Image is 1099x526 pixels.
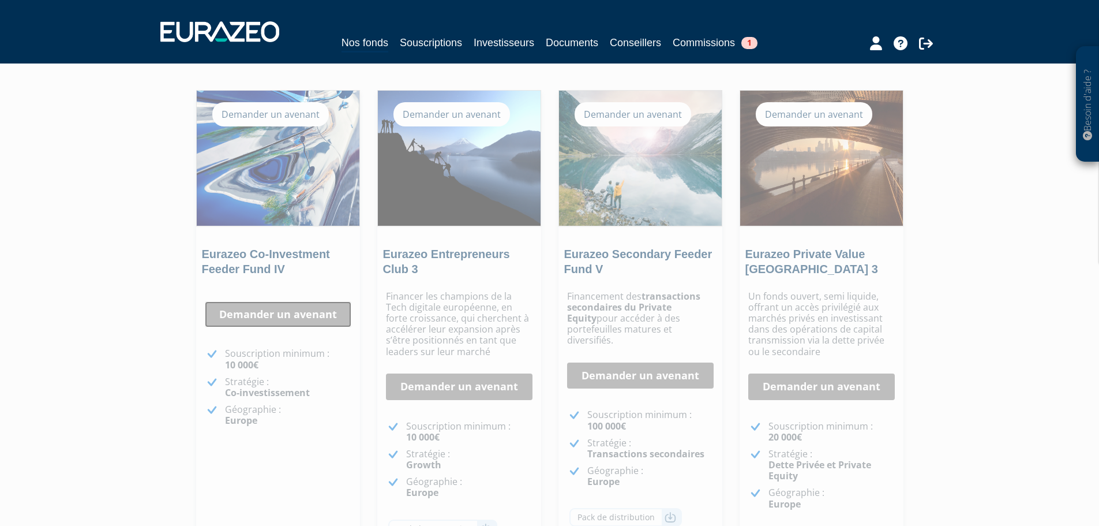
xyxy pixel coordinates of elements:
[212,102,329,126] div: Demander un avenant
[740,91,903,226] img: Eurazeo Private Value Europe 3
[564,248,712,275] a: Eurazeo Secondary Feeder Fund V
[383,248,510,275] a: Eurazeo Entrepreneurs Club 3
[406,486,438,499] strong: Europe
[406,421,532,443] p: Souscription minimum :
[225,348,351,370] p: Souscription minimum :
[160,21,279,42] img: 1732889491-logotype_eurazeo_blanc_rvb.png
[587,438,714,460] p: Stratégie :
[567,291,714,346] p: Financement des pour accéder à des portefeuilles matures et diversifiés.
[768,449,895,482] p: Stratégie :
[202,248,330,275] a: Eurazeo Co-Investment Feeder Fund IV
[768,498,801,510] strong: Europe
[400,35,462,51] a: Souscriptions
[386,291,532,357] p: Financer les champions de la Tech digitale européenne, en forte croissance, qui cherchent à accél...
[406,458,441,471] strong: Growth
[748,291,895,357] p: Un fonds ouvert, semi liquide, offrant un accès privilégié aux marchés privés en investissant dan...
[406,431,440,443] strong: 10 000€
[587,409,714,431] p: Souscription minimum :
[745,248,878,275] a: Eurazeo Private Value [GEOGRAPHIC_DATA] 3
[587,447,704,460] strong: Transactions secondaires
[197,91,359,226] img: Eurazeo Co-Investment Feeder Fund IV
[768,458,871,482] strong: Dette Privée et Private Equity
[587,475,620,488] strong: Europe
[342,35,388,53] a: Nos fonds
[546,35,598,51] a: Documents
[225,359,258,371] strong: 10 000€
[610,35,661,51] a: Conseillers
[673,35,757,51] a: Commissions1
[406,476,532,498] p: Géographie :
[406,449,532,471] p: Stratégie :
[587,465,714,487] p: Géographie :
[393,102,510,126] div: Demander un avenant
[225,414,257,427] strong: Europe
[378,91,541,226] img: Eurazeo Entrepreneurs Club 3
[741,37,757,49] span: 1
[575,102,691,126] div: Demander un avenant
[559,91,722,226] img: Eurazeo Secondary Feeder Fund V
[768,487,895,509] p: Géographie :
[225,404,351,426] p: Géographie :
[567,290,700,324] strong: transactions secondaires du Private Equity
[386,374,532,400] a: Demander un avenant
[1081,53,1094,156] p: Besoin d'aide ?
[768,431,802,443] strong: 20 000€
[768,421,895,443] p: Souscription minimum :
[225,386,310,399] strong: Co-investissement
[587,420,626,432] strong: 100 000€
[567,363,714,389] a: Demander un avenant
[756,102,872,126] div: Demander un avenant
[225,376,351,398] p: Stratégie :
[205,301,351,328] a: Demander un avenant
[748,374,895,400] a: Demander un avenant
[474,35,534,51] a: Investisseurs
